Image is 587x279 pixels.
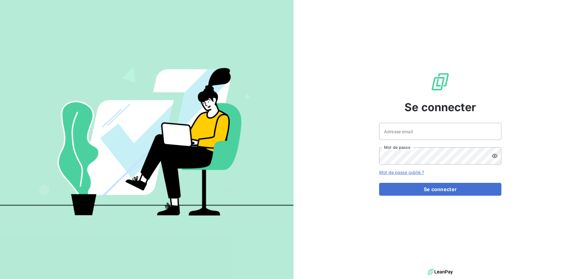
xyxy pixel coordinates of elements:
img: Logo LeanPay [430,72,450,92]
input: placeholder [379,123,501,140]
img: logo [428,267,453,277]
a: Mot de passe oublié ? [379,170,424,175]
button: Se connecter [379,183,501,196]
span: Se connecter [404,99,476,115]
